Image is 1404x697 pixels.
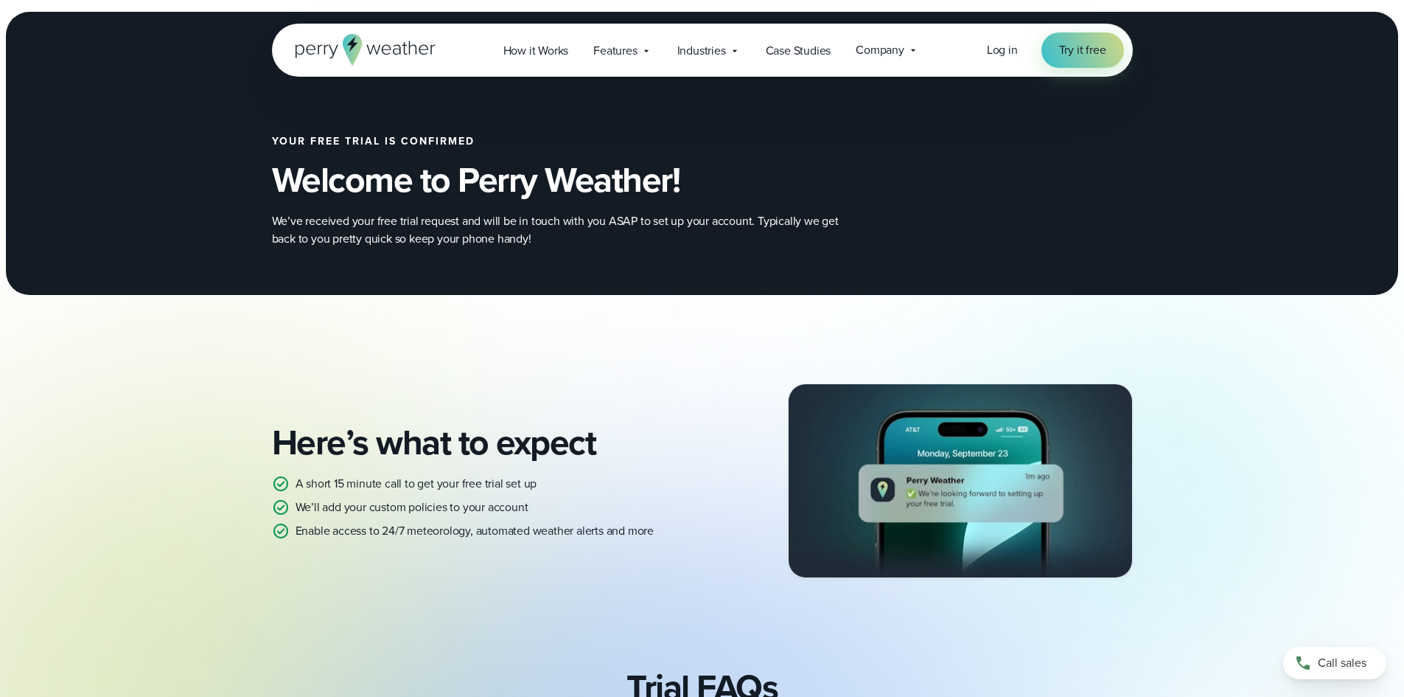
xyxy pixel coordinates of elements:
p: Enable access to 24/7 meteorology, automated weather alerts and more [296,522,654,540]
span: How it Works [503,42,569,60]
a: Try it free [1041,32,1124,68]
h2: Your free trial is confirmed [272,136,912,148]
span: Case Studies [766,42,831,60]
span: Industries [677,42,726,60]
a: Log in [987,41,1018,59]
p: We’ve received your free trial request and will be in touch with you ASAP to set up your account.... [272,212,862,248]
span: Call sales [1318,654,1366,672]
span: Company [856,41,904,59]
span: Features [593,42,637,60]
h2: Here’s what to expect [272,422,691,463]
a: Call sales [1283,647,1386,679]
a: How it Works [491,35,581,66]
p: A short 15 minute call to get your free trial set up [296,475,537,493]
p: We’ll add your custom policies to your account [296,499,528,516]
a: Case Studies [753,35,844,66]
span: Log in [987,41,1018,58]
h2: Welcome to Perry Weather! [272,159,912,201]
span: Try it free [1059,41,1106,59]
